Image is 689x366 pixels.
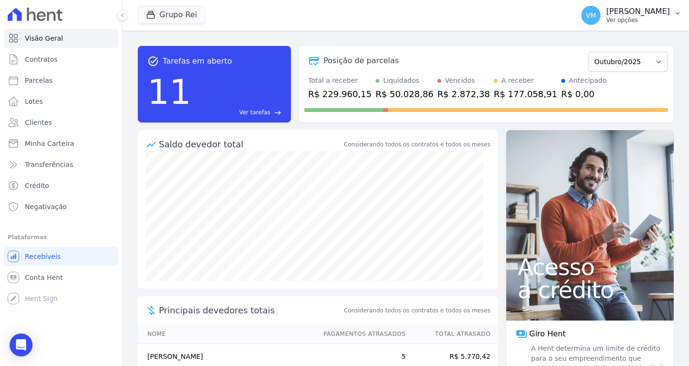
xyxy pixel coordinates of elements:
div: Open Intercom Messenger [10,333,33,356]
div: Liquidados [383,76,420,86]
span: Principais devedores totais [159,304,342,317]
div: R$ 177.058,91 [494,88,557,100]
th: Nome [138,324,314,344]
span: Parcelas [25,76,53,85]
div: Total a receber [308,76,372,86]
button: VM [PERSON_NAME] Ver opções [574,2,689,29]
div: R$ 2.872,38 [437,88,490,100]
div: Vencidos [445,76,475,86]
a: Lotes [4,92,118,111]
th: Total Atrasado [406,324,498,344]
span: Lotes [25,97,43,106]
th: Pagamentos Atrasados [314,324,406,344]
div: Posição de parcelas [323,55,399,67]
span: Conta Hent [25,273,63,282]
a: Clientes [4,113,118,132]
a: Parcelas [4,71,118,90]
div: Antecipado [569,76,607,86]
div: Saldo devedor total [159,138,342,151]
span: a crédito [518,278,662,301]
p: Ver opções [606,16,670,24]
a: Transferências [4,155,118,174]
a: Ver tarefas east [195,108,281,117]
span: Visão Geral [25,33,63,43]
a: Contratos [4,50,118,69]
span: Ver tarefas [239,108,270,117]
div: 11 [147,67,191,117]
span: Considerando todos os contratos e todos os meses [344,306,490,315]
p: [PERSON_NAME] [606,7,670,16]
span: Recebíveis [25,252,61,261]
button: Grupo Rei [138,6,205,24]
span: east [274,109,281,116]
a: Visão Geral [4,29,118,48]
a: Conta Hent [4,268,118,287]
span: Negativação [25,202,67,211]
a: Negativação [4,197,118,216]
span: Transferências [25,160,73,169]
div: Plataformas [8,232,114,243]
span: Minha Carteira [25,139,74,148]
span: Contratos [25,55,57,64]
div: R$ 229.960,15 [308,88,372,100]
a: Recebíveis [4,247,118,266]
span: Clientes [25,118,52,127]
span: VM [586,12,596,19]
div: Considerando todos os contratos e todos os meses [344,140,490,149]
span: Tarefas em aberto [163,55,232,67]
div: R$ 50.028,86 [376,88,433,100]
span: Crédito [25,181,49,190]
div: A receber [501,76,534,86]
a: Minha Carteira [4,134,118,153]
span: task_alt [147,55,159,67]
span: Giro Hent [529,328,566,340]
a: Crédito [4,176,118,195]
div: R$ 0,00 [561,88,607,100]
span: Acesso [518,255,662,278]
